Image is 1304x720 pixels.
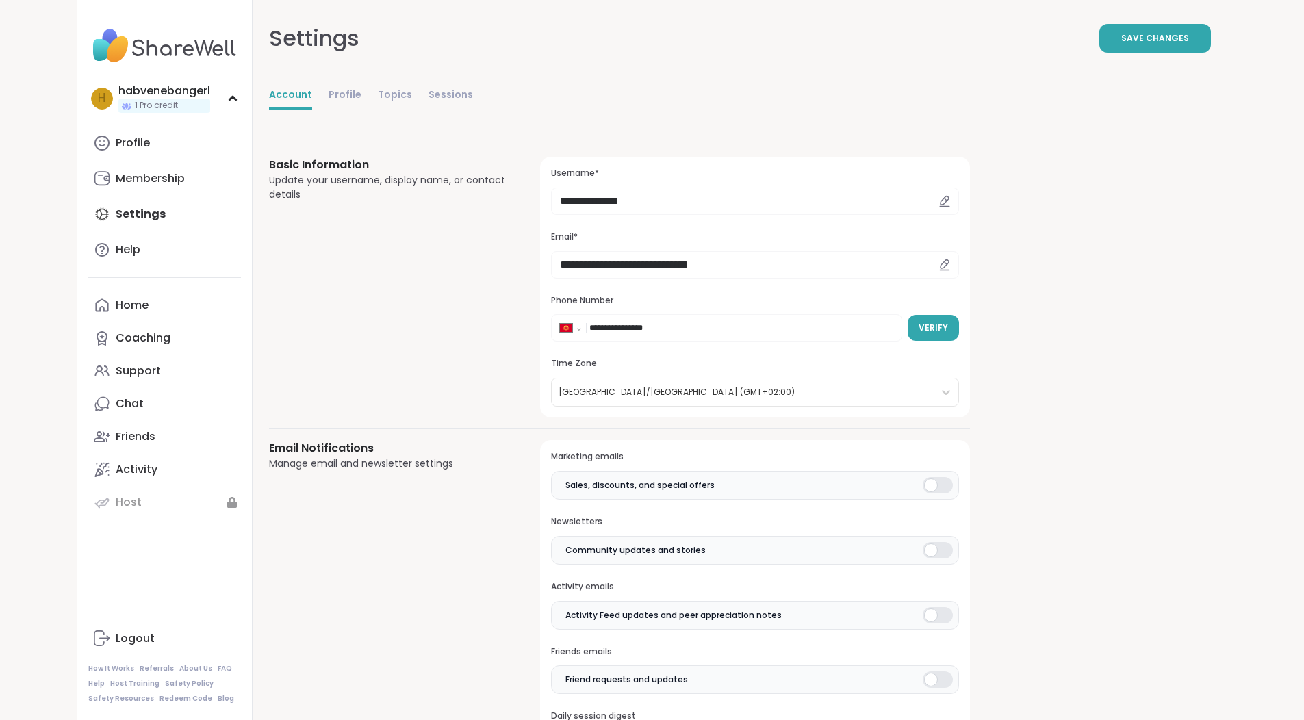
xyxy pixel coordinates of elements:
a: Help [88,233,241,266]
a: Account [269,82,312,110]
a: About Us [179,664,212,673]
a: Topics [378,82,412,110]
h3: Email* [551,231,958,243]
span: h [98,90,105,107]
a: Logout [88,622,241,655]
h3: Activity emails [551,581,958,593]
span: Friend requests and updates [565,673,688,686]
div: Chat [116,396,144,411]
a: FAQ [218,664,232,673]
h3: Phone Number [551,295,958,307]
div: Help [116,242,140,257]
button: Verify [908,315,959,341]
a: Safety Policy [165,679,214,689]
span: 1 Pro credit [135,100,178,112]
div: Profile [116,136,150,151]
a: Sessions [429,82,473,110]
span: Save Changes [1121,32,1189,44]
div: Update your username, display name, or contact details [269,173,508,202]
div: Membership [116,171,185,186]
h3: Marketing emails [551,451,958,463]
div: Activity [116,462,157,477]
h3: Friends emails [551,646,958,658]
a: Host [88,486,241,519]
h3: Basic Information [269,157,508,173]
a: Membership [88,162,241,195]
div: habvenebangerl [118,83,210,99]
span: Sales, discounts, and special offers [565,479,715,491]
h3: Email Notifications [269,440,508,457]
a: Activity [88,453,241,486]
a: Friends [88,420,241,453]
div: Host [116,495,142,510]
a: Support [88,355,241,387]
a: Profile [88,127,241,159]
h3: Username* [551,168,958,179]
div: Coaching [116,331,170,346]
h3: Newsletters [551,516,958,528]
a: Referrals [140,664,174,673]
h3: Time Zone [551,358,958,370]
a: Coaching [88,322,241,355]
span: Verify [919,322,948,334]
div: Friends [116,429,155,444]
div: Settings [269,22,359,55]
span: Community updates and stories [565,544,706,556]
div: Home [116,298,149,313]
div: Manage email and newsletter settings [269,457,508,471]
a: Profile [329,82,361,110]
a: Chat [88,387,241,420]
a: Redeem Code [159,694,212,704]
div: Logout [116,631,155,646]
a: Blog [218,694,234,704]
a: Help [88,679,105,689]
span: Activity Feed updates and peer appreciation notes [565,609,782,621]
div: Support [116,363,161,378]
a: Host Training [110,679,159,689]
button: Save Changes [1099,24,1211,53]
a: Safety Resources [88,694,154,704]
img: ShareWell Nav Logo [88,22,241,70]
a: How It Works [88,664,134,673]
a: Home [88,289,241,322]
